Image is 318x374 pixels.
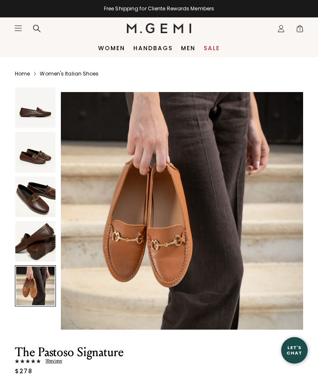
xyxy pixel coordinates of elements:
img: The Pastoso Signature [15,221,55,261]
a: Women's Italian Shoes [40,70,99,77]
div: Let's Chat [281,345,308,355]
a: Home [15,70,30,77]
a: Sale [204,45,220,51]
img: M.Gemi [127,23,192,33]
a: Handbags [133,45,173,51]
img: The Pastoso Signature [15,87,55,128]
span: 1 Review [41,359,62,364]
button: Open site menu [14,24,22,32]
h1: The Pastoso Signature [15,346,188,359]
a: Men [181,45,195,51]
span: 1 [296,26,304,34]
a: Women [98,45,125,51]
img: The Pastoso Signature [15,177,55,217]
a: 1Review [15,359,188,364]
img: The Pastoso Signature [15,132,55,172]
img: The Pastoso Signature [61,92,303,335]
